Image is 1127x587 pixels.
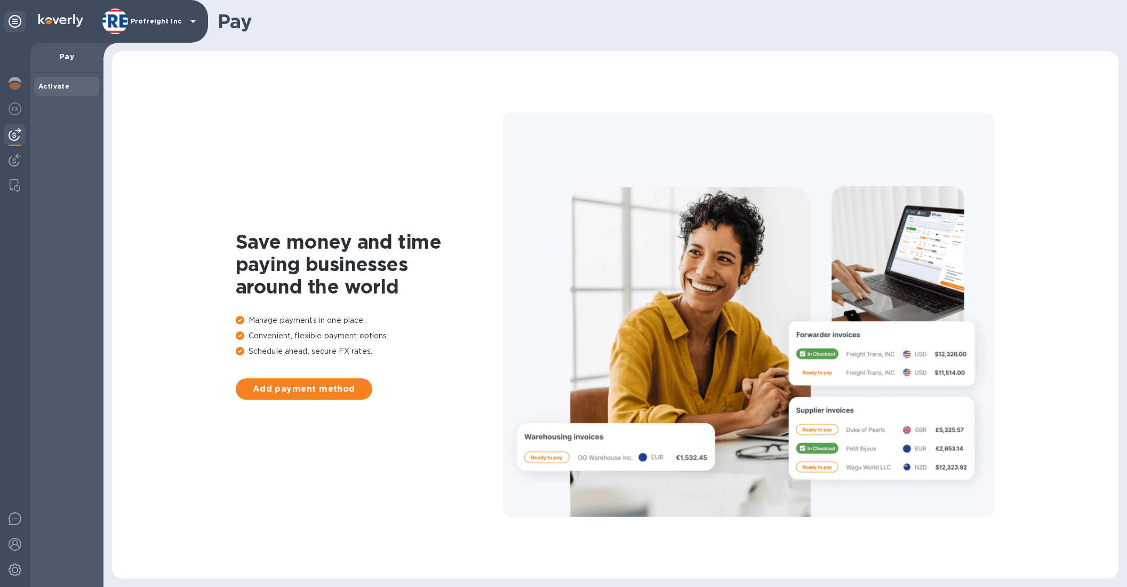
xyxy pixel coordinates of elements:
div: Unpin categories [4,11,26,32]
img: Foreign exchange [9,102,21,115]
span: Add payment method [244,383,364,395]
h1: Pay [218,10,1110,33]
p: Manage payments in one place. [236,315,502,326]
p: Profreight Inc [131,18,184,25]
button: Add payment method [236,378,372,400]
p: Convenient, flexible payment options. [236,330,502,342]
h1: Save money and time paying businesses around the world [236,231,502,298]
p: Schedule ahead, secure FX rates. [236,346,502,357]
b: Activate [38,82,69,90]
img: Logo [38,14,83,27]
p: Pay [38,51,95,62]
